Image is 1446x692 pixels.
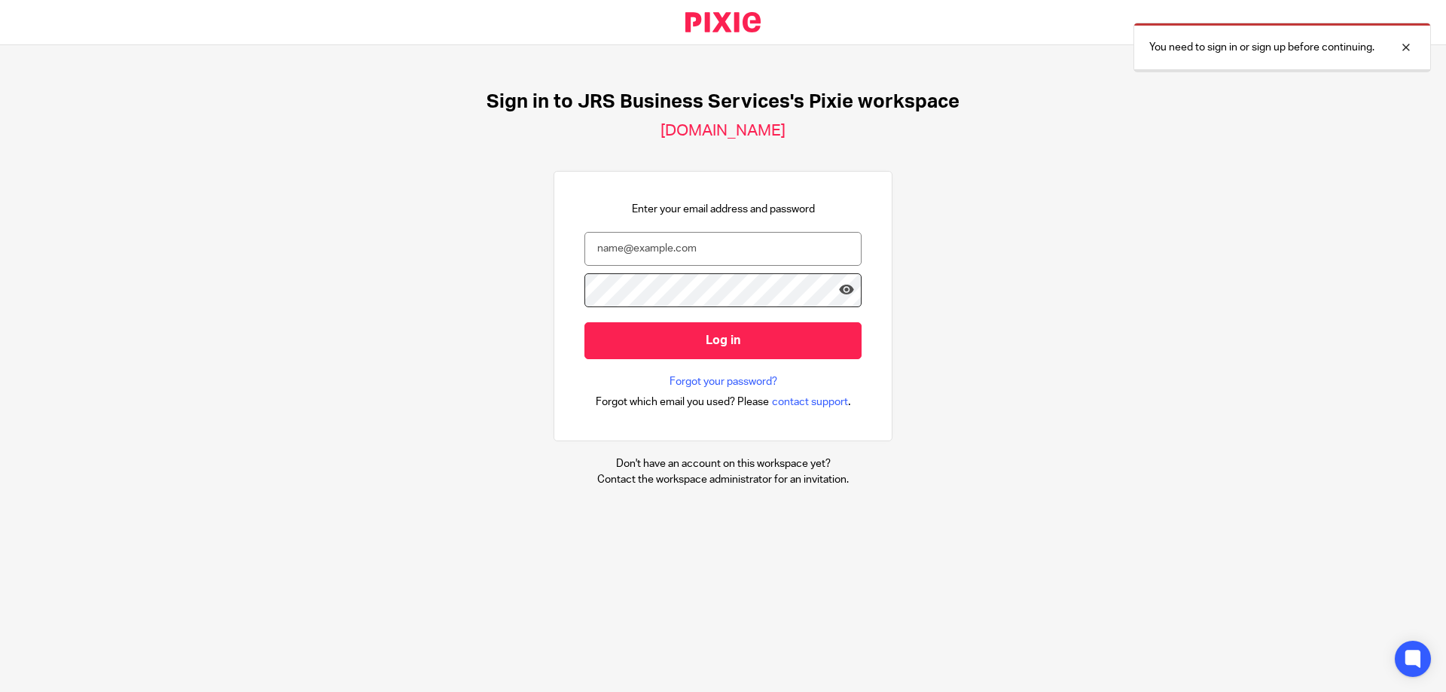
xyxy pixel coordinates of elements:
p: Contact the workspace administrator for an invitation. [597,472,849,487]
input: Log in [584,322,862,359]
input: name@example.com [584,232,862,266]
div: . [596,393,851,410]
p: You need to sign in or sign up before continuing. [1149,40,1374,55]
h1: Sign in to JRS Business Services's Pixie workspace [487,90,959,114]
a: Forgot your password? [670,374,777,389]
h2: [DOMAIN_NAME] [660,121,786,141]
p: Enter your email address and password [632,202,815,217]
span: Forgot which email you used? Please [596,395,769,410]
p: Don't have an account on this workspace yet? [597,456,849,471]
span: contact support [772,395,848,410]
